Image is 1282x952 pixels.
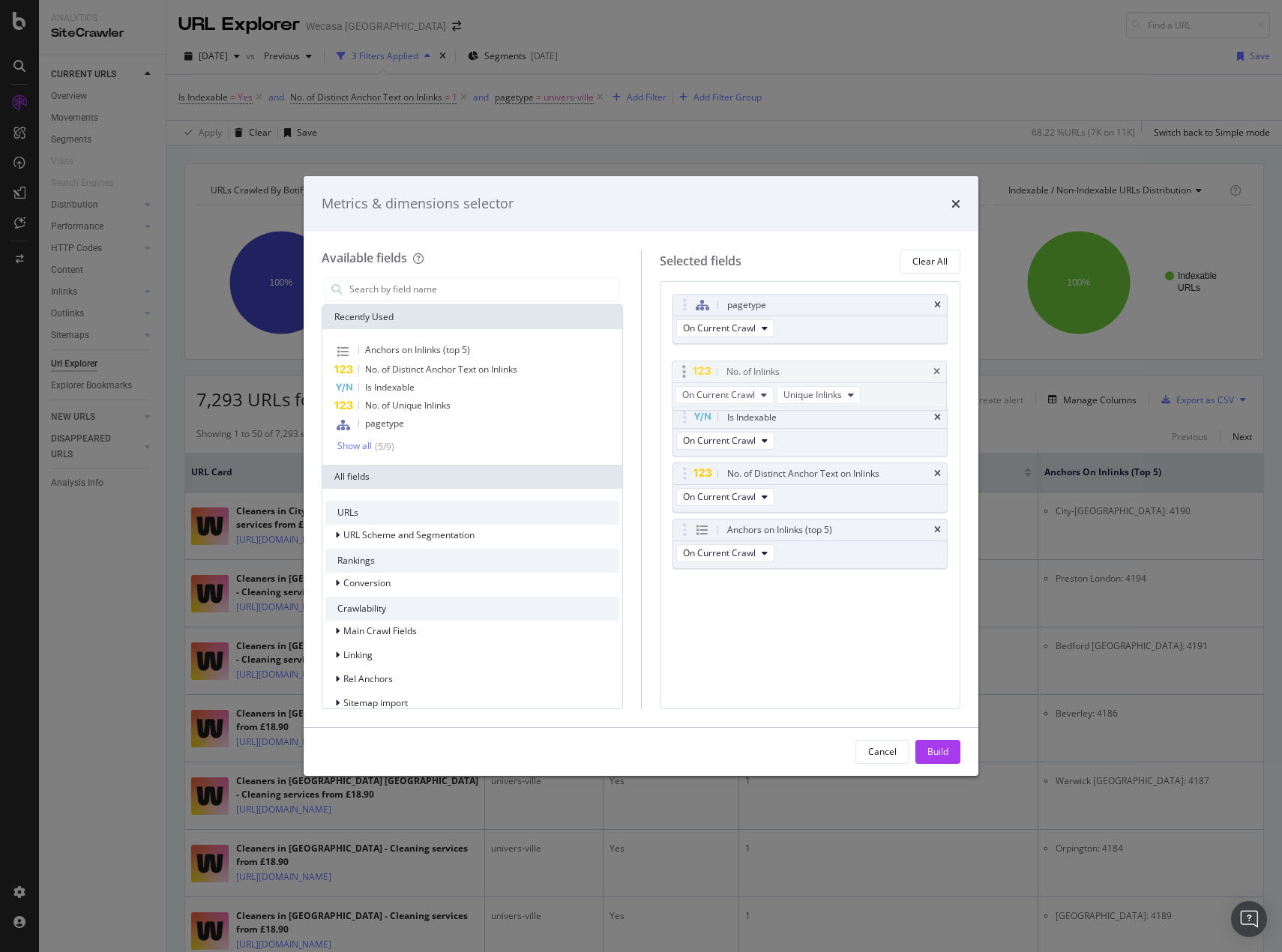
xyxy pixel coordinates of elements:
[343,648,373,661] span: Linking
[676,488,774,506] button: On Current Crawl
[672,463,948,513] div: No. of Distinct Anchor Text on InlinkstimesOn Current Crawl
[365,343,470,356] span: Anchors on Inlinks (top 5)
[868,745,897,758] div: Cancel
[1231,901,1267,937] div: Open Intercom Messenger
[343,576,391,589] span: Conversion
[727,410,777,425] div: Is Indexable
[660,253,741,270] div: Selected fields
[934,301,941,310] div: times
[325,501,619,525] div: URLs
[683,434,756,447] span: On Current Crawl
[322,194,514,214] div: Metrics & dimensions selector
[365,363,517,376] span: No. of Distinct Anchor Text on Inlinks
[676,432,774,450] button: On Current Crawl
[325,597,619,621] div: Crawlability
[343,672,393,685] span: Rel Anchors
[933,367,940,376] div: times
[951,194,960,214] div: times
[672,361,948,411] div: No. of InlinkstimesOn Current CrawlUnique Inlinks
[927,745,948,758] div: Build
[322,305,622,329] div: Recently Used
[683,546,756,559] span: On Current Crawl
[676,544,774,562] button: On Current Crawl
[727,466,879,481] div: No. of Distinct Anchor Text on Inlinks
[683,322,756,334] span: On Current Crawl
[365,399,451,412] span: No. of Unique Inlinks
[322,250,407,266] div: Available fields
[727,522,832,537] div: Anchors on Inlinks (top 5)
[675,386,774,404] button: On Current Crawl
[683,490,756,503] span: On Current Crawl
[934,413,941,422] div: times
[304,176,978,776] div: modal
[343,528,475,541] span: URL Scheme and Segmentation
[672,519,948,569] div: Anchors on Inlinks (top 5)timesOn Current Crawl
[325,549,619,573] div: Rankings
[343,696,408,709] span: Sitemap import
[934,525,941,534] div: times
[365,417,404,430] span: pagetype
[672,406,948,457] div: Is IndexabletimesOn Current Crawl
[783,388,842,401] span: Unique Inlinks
[337,441,372,451] div: Show all
[372,440,394,453] div: ( 5 / 9 )
[682,388,755,401] span: On Current Crawl
[348,278,619,301] input: Search by field name
[934,469,941,478] div: times
[777,386,861,404] button: Unique Inlinks
[915,740,960,764] button: Build
[343,624,417,637] span: Main Crawl Fields
[672,294,948,344] div: pagetypetimesOn Current Crawl
[900,250,960,274] button: Clear All
[365,381,415,394] span: Is Indexable
[855,740,909,764] button: Cancel
[727,298,766,313] div: pagetype
[322,465,622,489] div: All fields
[676,319,774,337] button: On Current Crawl
[726,364,780,379] div: No. of Inlinks
[912,255,948,268] div: Clear All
